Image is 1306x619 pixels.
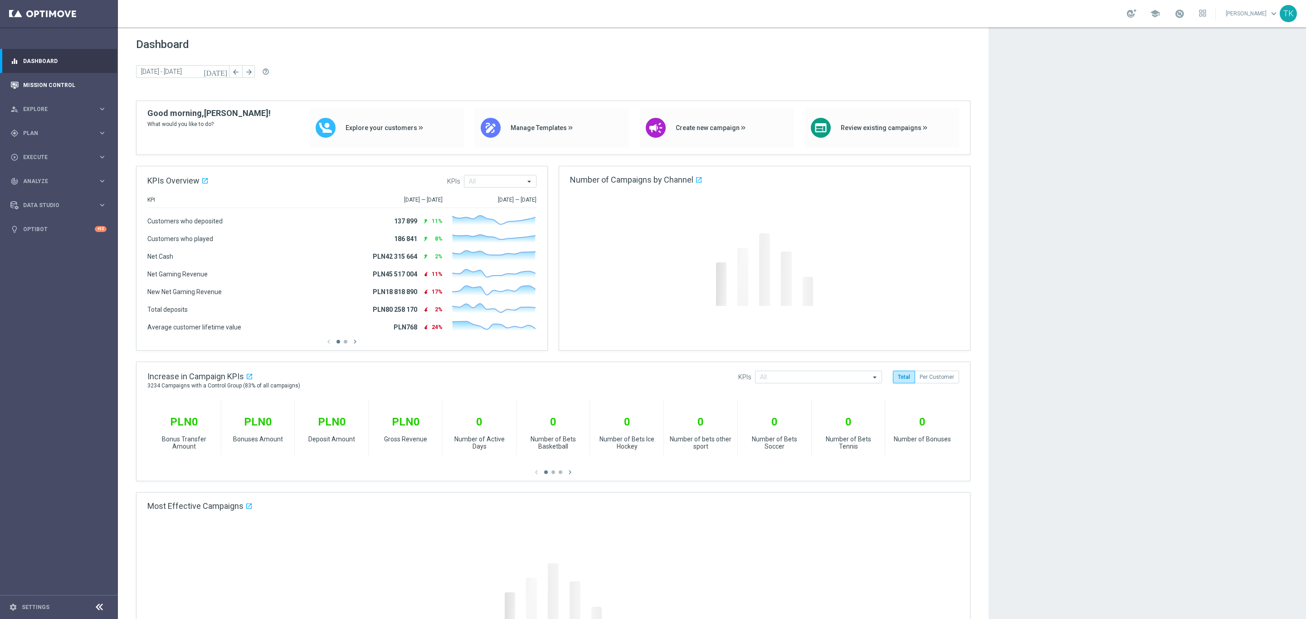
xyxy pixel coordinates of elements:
[10,58,107,65] button: equalizer Dashboard
[10,129,98,137] div: Plan
[10,49,107,73] div: Dashboard
[10,153,19,161] i: play_circle_outline
[10,226,107,233] button: lightbulb Optibot +10
[10,82,107,89] button: Mission Control
[10,106,107,113] button: person_search Explore keyboard_arrow_right
[23,131,98,136] span: Plan
[10,217,107,241] div: Optibot
[98,153,107,161] i: keyboard_arrow_right
[23,106,98,112] span: Explore
[10,202,107,209] button: Data Studio keyboard_arrow_right
[23,155,98,160] span: Execute
[98,201,107,209] i: keyboard_arrow_right
[10,177,19,185] i: track_changes
[10,201,98,209] div: Data Studio
[1225,7,1280,20] a: [PERSON_NAME]keyboard_arrow_down
[10,178,107,185] button: track_changes Analyze keyboard_arrow_right
[10,130,107,137] button: gps_fixed Plan keyboard_arrow_right
[10,154,107,161] button: play_circle_outline Execute keyboard_arrow_right
[95,226,107,232] div: +10
[23,49,107,73] a: Dashboard
[23,179,98,184] span: Analyze
[1150,9,1160,19] span: school
[1269,9,1279,19] span: keyboard_arrow_down
[10,105,19,113] i: person_search
[10,105,98,113] div: Explore
[10,153,98,161] div: Execute
[22,604,49,610] a: Settings
[10,129,19,137] i: gps_fixed
[1280,5,1297,22] div: TK
[98,105,107,113] i: keyboard_arrow_right
[9,603,17,611] i: settings
[98,177,107,185] i: keyboard_arrow_right
[98,129,107,137] i: keyboard_arrow_right
[10,177,98,185] div: Analyze
[23,203,98,208] span: Data Studio
[10,57,19,65] i: equalizer
[23,217,95,241] a: Optibot
[10,73,107,97] div: Mission Control
[23,73,107,97] a: Mission Control
[10,225,19,233] i: lightbulb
